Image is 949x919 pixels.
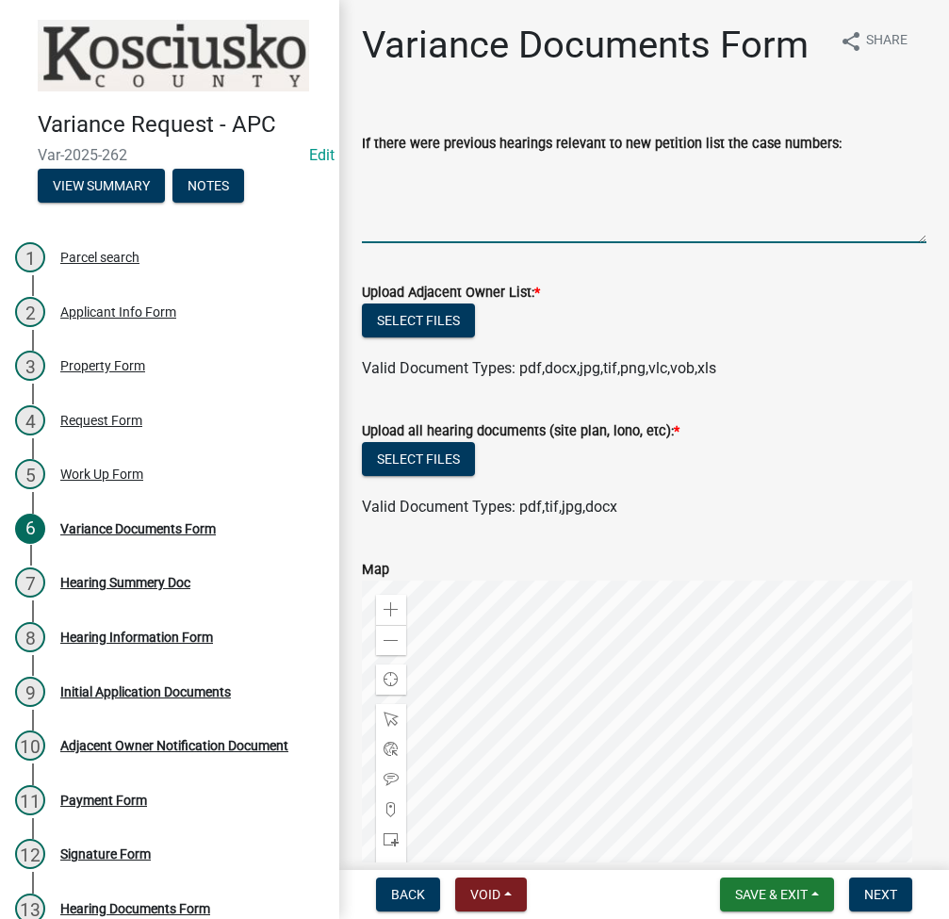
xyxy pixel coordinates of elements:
button: Select files [362,442,475,476]
div: Payment Form [60,794,147,807]
img: Kosciusko County, Indiana [38,20,309,91]
button: shareShare [825,23,923,59]
div: Hearing Documents Form [60,902,210,915]
i: share [840,30,862,53]
button: View Summary [38,169,165,203]
span: Save & Exit [735,887,808,902]
wm-modal-confirm: Edit Application Number [309,146,335,164]
h1: Variance Documents Form [362,23,809,68]
div: Property Form [60,359,145,372]
div: Signature Form [60,847,151,861]
a: Edit [309,146,335,164]
h4: Variance Request - APC [38,111,324,139]
div: Work Up Form [60,468,143,481]
div: Applicant Info Form [60,305,176,319]
button: Select files [362,304,475,337]
wm-modal-confirm: Summary [38,179,165,194]
div: Hearing Information Form [60,631,213,644]
div: Hearing Summery Doc [60,576,190,589]
label: Upload Adjacent Owner List: [362,287,540,300]
div: 6 [15,514,45,544]
span: Var-2025-262 [38,146,302,164]
div: Find my location [376,665,406,695]
div: 1 [15,242,45,272]
div: 9 [15,677,45,707]
wm-modal-confirm: Notes [172,179,244,194]
button: Void [455,878,527,911]
div: 2 [15,297,45,327]
div: 3 [15,351,45,381]
div: Parcel search [60,251,139,264]
label: Upload all hearing documents (site plan, lono, etc): [362,425,679,438]
div: 10 [15,730,45,761]
span: Valid Document Types: pdf,tif,jpg,docx [362,498,617,516]
label: Map [362,564,389,577]
button: Back [376,878,440,911]
div: 7 [15,567,45,598]
button: Save & Exit [720,878,834,911]
div: Adjacent Owner Notification Document [60,739,288,752]
button: Notes [172,169,244,203]
div: 8 [15,622,45,652]
div: 5 [15,459,45,489]
div: Variance Documents Form [60,522,216,535]
span: Next [864,887,897,902]
button: Next [849,878,912,911]
span: Share [866,30,908,53]
div: Initial Application Documents [60,685,231,698]
span: Void [470,887,500,902]
div: Zoom out [376,625,406,655]
span: Valid Document Types: pdf,docx,jpg,tif,png,vlc,vob,xls [362,359,716,377]
div: Request Form [60,414,142,427]
label: If there were previous hearings relevant to new petition list the case numbers: [362,138,842,151]
div: 12 [15,839,45,869]
div: 11 [15,785,45,815]
span: Back [391,887,425,902]
div: 4 [15,405,45,435]
div: Zoom in [376,595,406,625]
